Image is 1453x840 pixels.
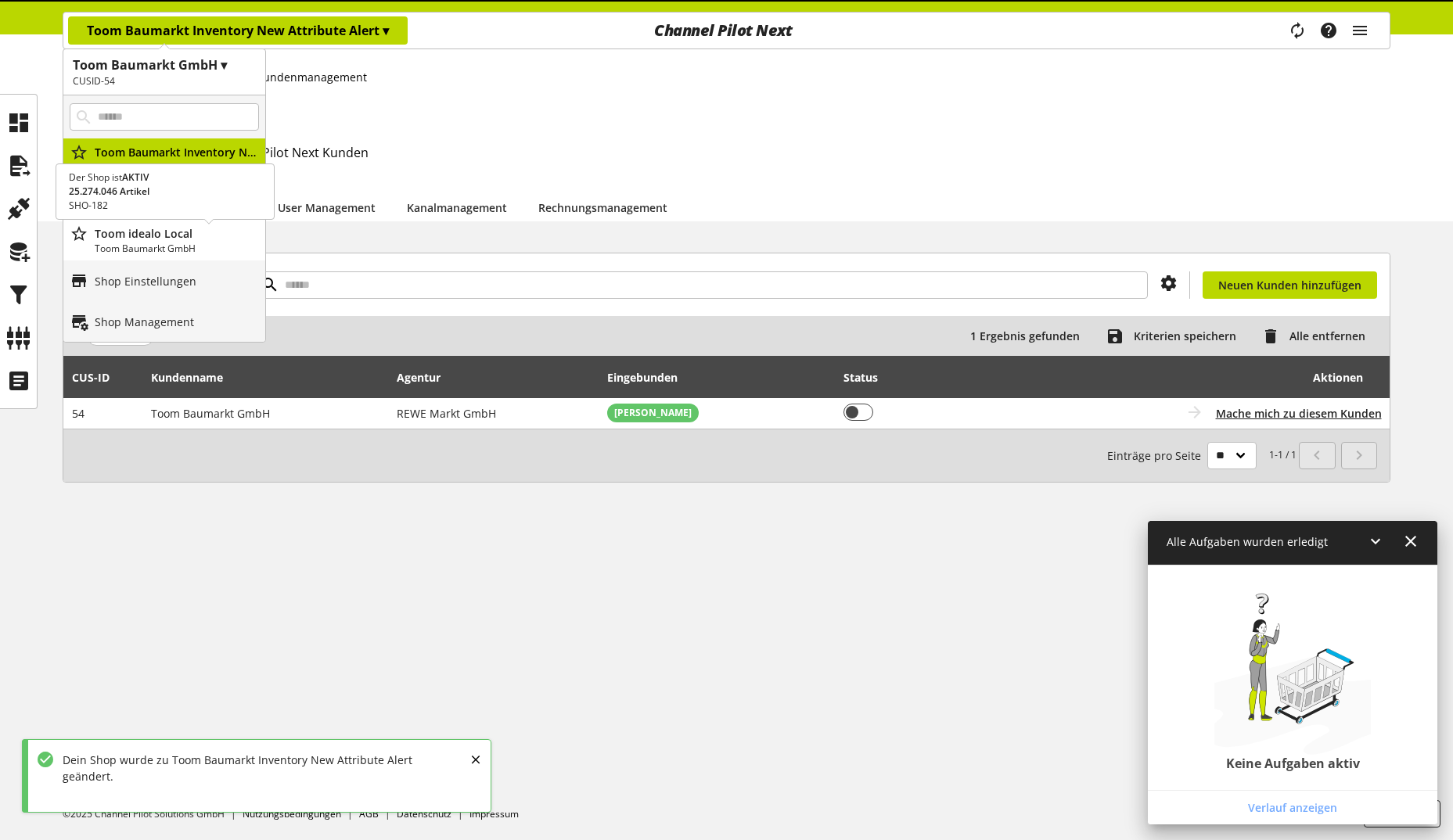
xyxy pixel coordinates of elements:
p: Toom Baumarkt Inventory New Attribute Alert [95,144,259,160]
h2: Das ist die Liste aller Channel Pilot Next Kunden [87,143,1390,162]
div: Status [843,369,894,386]
p: Toom Baumarkt GmbH [95,242,259,256]
p: Toom Baumarkt Inventory New Attribute Alert [87,21,389,40]
p: Toom Baumarkt GmbH [95,160,259,174]
a: Internes User Management [230,199,376,216]
span: Toom Baumarkt GmbH [151,406,270,421]
a: Impressum [469,807,519,820]
p: Toom Baumarkt GmbH [95,201,259,215]
nav: main navigation [63,12,1390,49]
p: Shop Management [95,314,194,330]
li: ©2025 Channel Pilot Solutions GmbH [63,807,243,821]
button: Alle entfernen [1257,322,1380,350]
div: Kundenname [151,369,239,386]
a: Shop Management [63,301,265,342]
span: Einträge pro Seite [1107,447,1207,464]
span: Verlauf anzeigen [1248,799,1337,816]
div: Aktionen [1014,361,1363,393]
a: AGB [359,807,379,820]
span: Alle Aufgaben wurden erledigt [1167,534,1328,549]
span: [PERSON_NAME] [614,406,692,420]
span: REWE Markt GmbH [397,406,496,421]
span: Neuen Kunden hinzufügen [1218,277,1361,293]
span: Kriterien speichern [1134,328,1236,344]
a: Rechnungsmanagement [538,199,667,216]
div: CUS-⁠ID [72,369,125,386]
a: Datenschutz [397,807,451,820]
a: Kanalmanagement [407,199,507,216]
button: Mache mich zu diesem Kunden [1216,405,1382,422]
p: Toom Baumarkt Local [95,185,259,201]
a: Shop Einstellungen [63,260,265,301]
a: Nutzungsbedingungen [243,807,341,820]
div: Dein Shop wurde zu Toom Baumarkt Inventory New Attribute Alert geändert. [55,752,436,784]
p: Shop Einstellungen [95,273,196,289]
a: Verlauf anzeigen [1151,794,1434,821]
a: Neuen Kunden hinzufügen [1203,271,1377,299]
h1: Toom Baumarkt GmbH ▾ [73,56,256,74]
button: Kriterien speichern [1101,322,1251,350]
h2: CUSID-54 [73,74,256,88]
span: ▾ [383,22,389,39]
span: 54 [72,406,85,421]
div: Eingebunden [607,369,693,386]
h2: Keine Aufgaben aktiv [1226,756,1360,771]
small: 1-1 / 1 [1107,442,1297,469]
span: 1 Ergebnis gefunden [970,328,1080,344]
p: Toom idealo Local [95,225,259,242]
span: Alle entfernen [1289,328,1365,344]
div: Agentur [397,369,456,386]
